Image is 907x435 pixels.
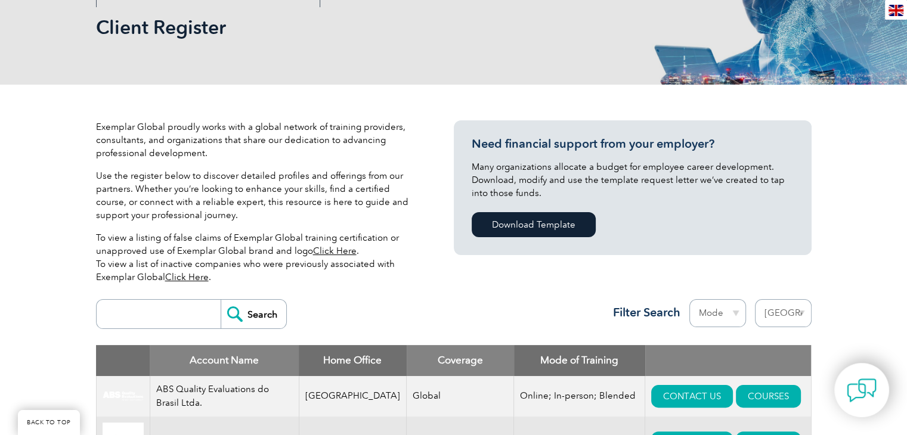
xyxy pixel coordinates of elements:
[407,345,514,376] th: Coverage: activate to sort column ascending
[847,375,877,405] img: contact-chat.png
[165,272,209,282] a: Click Here
[299,376,407,417] td: [GEOGRAPHIC_DATA]
[472,212,596,237] a: Download Template
[606,305,680,320] h3: Filter Search
[150,376,299,417] td: ABS Quality Evaluations do Brasil Ltda.
[96,231,418,284] p: To view a listing of false claims of Exemplar Global training certification or unapproved use of ...
[299,345,407,376] th: Home Office: activate to sort column ascending
[221,300,286,328] input: Search
[645,345,811,376] th: : activate to sort column ascending
[472,160,794,200] p: Many organizations allocate a budget for employee career development. Download, modify and use th...
[313,246,357,256] a: Click Here
[150,345,299,376] th: Account Name: activate to sort column descending
[514,376,645,417] td: Online; In-person; Blended
[407,376,514,417] td: Global
[472,136,794,151] h3: Need financial support from your employer?
[96,18,597,37] h2: Client Register
[514,345,645,376] th: Mode of Training: activate to sort column ascending
[96,120,418,160] p: Exemplar Global proudly works with a global network of training providers, consultants, and organ...
[889,5,903,16] img: en
[18,410,80,435] a: BACK TO TOP
[736,385,801,408] a: COURSES
[96,169,418,222] p: Use the register below to discover detailed profiles and offerings from our partners. Whether you...
[651,385,733,408] a: CONTACT US
[103,391,144,401] img: c92924ac-d9bc-ea11-a814-000d3a79823d-logo.jpg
